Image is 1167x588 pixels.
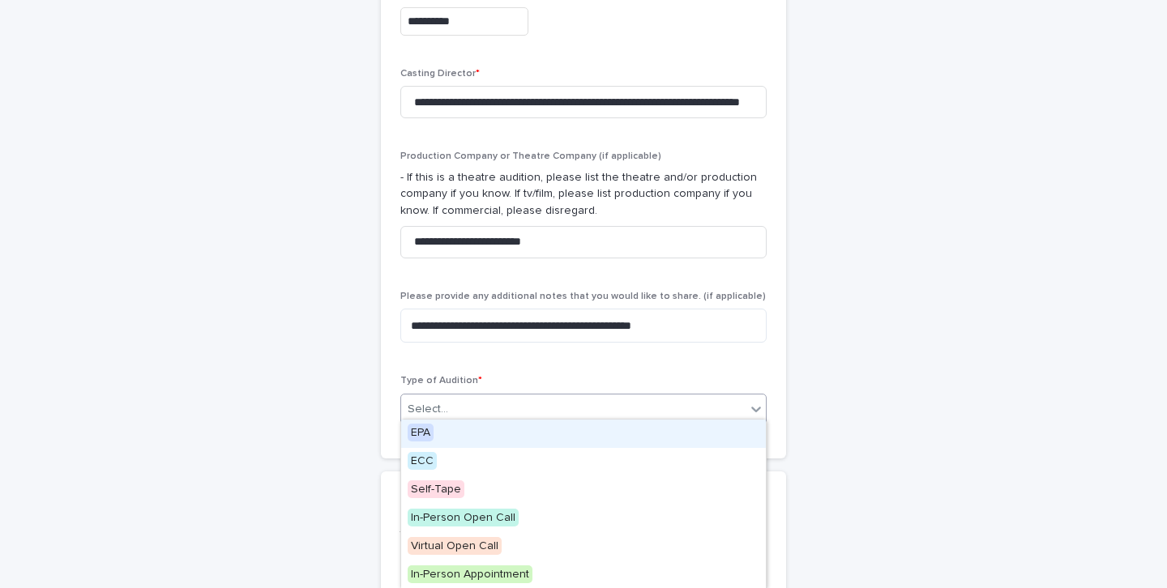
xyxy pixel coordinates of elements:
div: ECC [401,448,766,476]
span: Virtual Open Call [408,537,502,555]
div: Virtual Open Call [401,533,766,561]
span: ECC [408,452,437,470]
div: Select... [408,401,448,418]
div: EPA [401,420,766,448]
div: In-Person Open Call [401,505,766,533]
span: Type of Audition [400,376,482,386]
div: Self-Tape [401,476,766,505]
p: - If this is a theatre audition, please list the theatre and/or production company if you know. I... [400,169,767,219]
span: In-Person Appointment [408,565,532,583]
span: Casting Director [400,69,480,79]
span: Please provide any additional notes that you would like to share. (if applicable) [400,292,766,301]
span: In-Person Open Call [408,509,519,526]
span: Self-Tape [408,480,464,498]
span: Production Company or Theatre Company (if applicable) [400,151,661,161]
span: EPA [408,424,434,441]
